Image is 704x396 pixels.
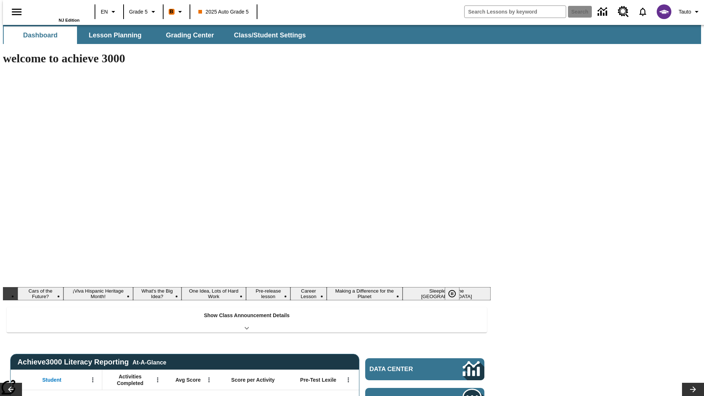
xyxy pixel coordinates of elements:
div: SubNavbar [3,26,312,44]
button: Slide 6 Career Lesson [290,287,326,300]
button: Open Menu [343,374,354,385]
a: Notifications [633,2,652,21]
button: Slide 5 Pre-release lesson [246,287,290,300]
span: Tauto [679,8,691,16]
div: Pause [445,287,467,300]
div: SubNavbar [3,25,701,44]
button: Slide 2 ¡Viva Hispanic Heritage Month! [63,287,133,300]
a: Data Center [365,358,484,380]
button: Open Menu [87,374,98,385]
input: search field [465,6,566,18]
span: Score per Activity [231,377,275,383]
span: Pre-Test Lexile [300,377,337,383]
button: Class/Student Settings [228,26,312,44]
a: Data Center [593,2,613,22]
div: Home [32,3,80,22]
button: Slide 4 One Idea, Lots of Hard Work [181,287,246,300]
button: Slide 3 What's the Big Idea? [133,287,181,300]
span: Activities Completed [106,373,154,386]
button: Pause [445,287,459,300]
span: Grade 5 [129,8,148,16]
button: Select a new avatar [652,2,676,21]
span: Data Center [370,366,438,373]
button: Lesson Planning [78,26,152,44]
button: Grade: Grade 5, Select a grade [126,5,161,18]
span: B [170,7,173,16]
span: EN [101,8,108,16]
button: Lesson carousel, Next [682,383,704,396]
button: Open Menu [152,374,163,385]
h1: welcome to achieve 3000 [3,52,491,65]
div: At-A-Glance [132,358,166,366]
span: Achieve3000 Literacy Reporting [18,358,166,366]
span: Student [42,377,61,383]
span: 2025 Auto Grade 5 [198,8,249,16]
button: Slide 7 Making a Difference for the Planet [327,287,403,300]
a: Resource Center, Will open in new tab [613,2,633,22]
a: Home [32,3,80,18]
span: Avg Score [175,377,201,383]
button: Profile/Settings [676,5,704,18]
span: NJ Edition [59,18,80,22]
button: Dashboard [4,26,77,44]
button: Grading Center [153,26,227,44]
button: Language: EN, Select a language [98,5,121,18]
p: Show Class Announcement Details [204,312,290,319]
button: Open Menu [203,374,214,385]
div: Show Class Announcement Details [7,307,487,333]
button: Slide 8 Sleepless in the Animal Kingdom [403,287,491,300]
img: avatar image [657,4,671,19]
button: Slide 1 Cars of the Future? [18,287,63,300]
button: Boost Class color is orange. Change class color [166,5,187,18]
button: Open side menu [6,1,27,23]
